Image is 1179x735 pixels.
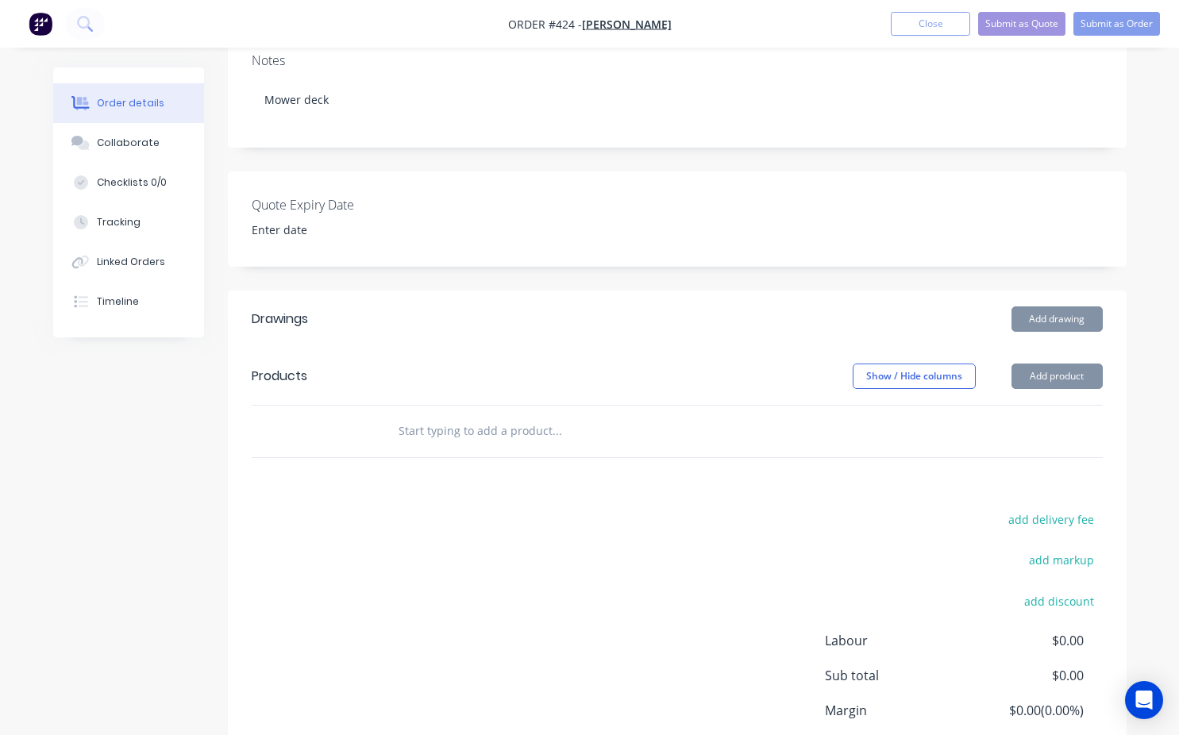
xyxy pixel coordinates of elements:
span: Sub total [825,666,966,685]
a: [PERSON_NAME] [582,17,672,32]
div: Collaborate [97,136,160,150]
button: Order details [53,83,204,123]
div: Drawings [252,310,308,329]
button: Linked Orders [53,242,204,282]
button: Timeline [53,282,204,321]
div: Checklists 0/0 [97,175,167,190]
div: Order details [97,96,164,110]
button: Submit as Quote [978,12,1065,36]
button: Submit as Order [1073,12,1160,36]
button: add discount [1016,590,1103,611]
span: Margin [825,701,966,720]
span: $0.00 [965,666,1083,685]
span: Order #424 - [508,17,582,32]
div: Timeline [97,294,139,309]
div: Open Intercom Messenger [1125,681,1163,719]
div: Mower deck [252,75,1103,124]
button: Checklists 0/0 [53,163,204,202]
button: Add product [1011,364,1103,389]
input: Start typing to add a product... [398,415,715,447]
div: Tracking [97,215,141,229]
label: Quote Expiry Date [252,195,450,214]
span: $0.00 [965,631,1083,650]
div: Notes [252,53,1103,68]
button: Collaborate [53,123,204,163]
input: Enter date [241,218,438,242]
button: Tracking [53,202,204,242]
div: Products [252,367,307,386]
span: $0.00 ( 0.00 %) [965,701,1083,720]
button: Add drawing [1011,306,1103,332]
span: Labour [825,631,966,650]
div: Linked Orders [97,255,165,269]
button: Close [891,12,970,36]
button: Show / Hide columns [853,364,976,389]
button: add delivery fee [1000,509,1103,530]
button: add markup [1021,549,1103,571]
img: Factory [29,12,52,36]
